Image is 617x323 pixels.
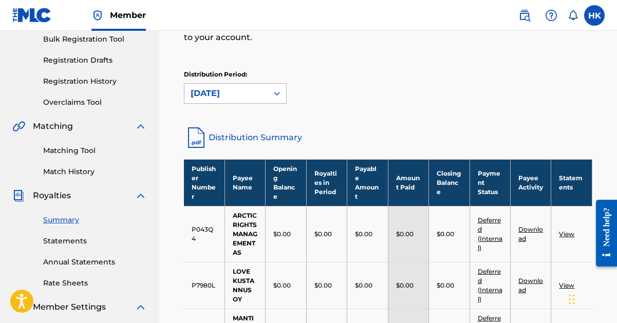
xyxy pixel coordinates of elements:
img: Top Rightsholder [91,9,104,22]
a: Match History [43,166,147,177]
th: Opening Balance [266,159,306,206]
a: Download [518,277,543,294]
a: Download [518,225,543,242]
p: $0.00 [437,281,454,290]
img: expand [135,189,147,202]
p: Distribution Period: [184,70,287,79]
iframe: Chat Widget [566,274,617,323]
img: Royalties [12,189,25,202]
div: [DATE] [191,87,261,100]
a: Annual Statements [43,257,147,268]
a: Summary [43,215,147,225]
a: Deferred (Internal) [478,268,502,303]
img: help [545,9,557,22]
div: Chat-widget [566,274,617,323]
div: Help [541,5,562,26]
td: P043Q4 [184,206,225,262]
a: Distribution Summary [184,125,592,150]
a: Overclaims Tool [43,97,147,108]
img: expand [135,301,147,313]
th: Closing Balance [429,159,470,206]
a: Registration Drafts [43,55,147,66]
th: Publisher Number [184,159,225,206]
div: User Menu [584,5,605,26]
img: search [518,9,531,22]
td: P7980L [184,262,225,309]
span: Matching [33,120,73,132]
img: distribution-summary-pdf [184,125,209,150]
th: Payee Name [225,159,265,206]
p: $0.00 [396,281,414,290]
a: View [559,281,574,289]
span: Royalties [33,189,71,202]
p: $0.00 [396,230,414,239]
td: LOVE KUSTANNUS OY [225,262,265,309]
p: $0.00 [355,281,372,290]
img: Matching [12,120,25,132]
a: Registration History [43,76,147,87]
p: $0.00 [314,230,332,239]
img: expand [135,120,147,132]
a: Public Search [514,5,535,26]
span: Member Settings [33,301,106,313]
th: Payment Status [470,159,510,206]
a: Bulk Registration Tool [43,34,147,45]
a: View [559,230,574,238]
th: Statements [551,159,592,206]
th: Payee Activity [511,159,551,206]
p: $0.00 [355,230,372,239]
img: MLC Logo [12,8,52,23]
td: ARCTIC RIGHTS MANAGEMENT AS [225,206,265,262]
span: Member [110,9,146,21]
div: Træk [569,284,575,315]
a: Rate Sheets [43,278,147,289]
p: $0.00 [314,281,332,290]
p: $0.00 [273,281,291,290]
a: Deferred (Internal) [478,216,502,252]
th: Payable Amount [347,159,388,206]
p: $0.00 [273,230,291,239]
iframe: Resource Center [588,192,617,275]
th: Royalties in Period [306,159,347,206]
div: Notifications [568,10,578,21]
a: Matching Tool [43,145,147,156]
a: Statements [43,236,147,246]
th: Amount Paid [388,159,428,206]
p: $0.00 [437,230,454,239]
